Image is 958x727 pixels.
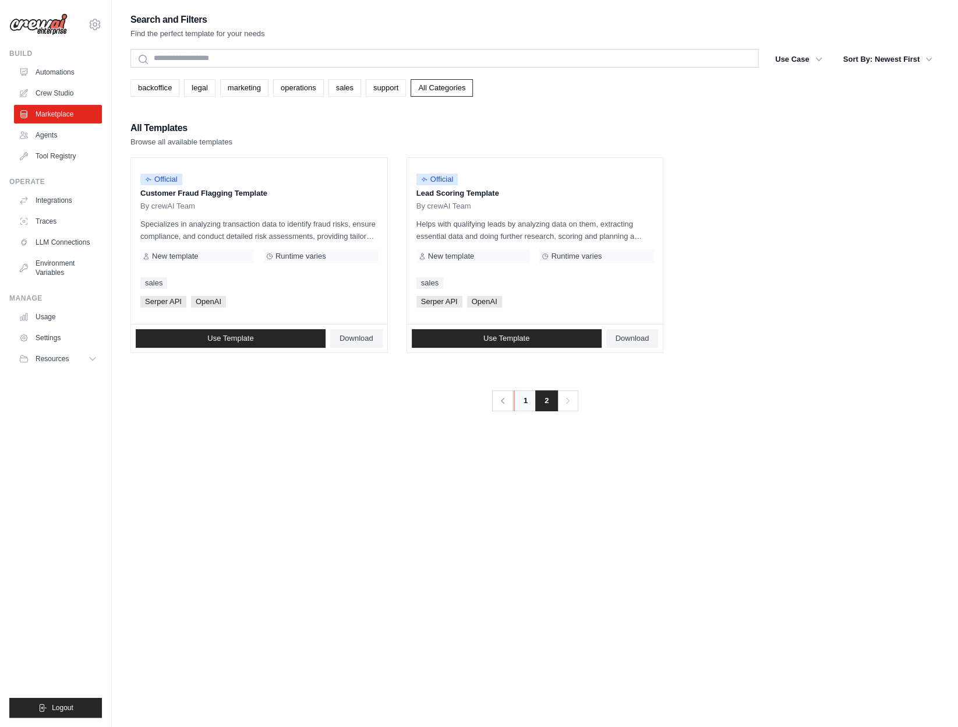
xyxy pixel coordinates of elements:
[328,79,361,97] a: sales
[136,329,326,348] a: Use Template
[14,63,102,82] a: Automations
[140,218,378,242] p: Specializes in analyzing transaction data to identify fraud risks, ensure compliance, and conduct...
[14,233,102,252] a: LLM Connections
[467,296,502,308] span: OpenAI
[14,147,102,165] a: Tool Registry
[9,13,68,36] img: Logo
[140,174,182,185] span: Official
[14,84,102,103] a: Crew Studio
[412,329,602,348] a: Use Template
[140,188,378,199] p: Customer Fraud Flagging Template
[14,350,102,368] button: Resources
[14,126,102,144] a: Agents
[14,329,102,347] a: Settings
[52,703,73,712] span: Logout
[416,174,458,185] span: Official
[140,202,195,211] span: By crewAI Team
[768,49,829,70] button: Use Case
[9,294,102,303] div: Manage
[14,191,102,210] a: Integrations
[130,12,265,28] h2: Search and Filters
[273,79,324,97] a: operations
[275,252,326,261] span: Runtime varies
[184,79,215,97] a: legal
[130,136,232,148] p: Browse all available templates
[483,334,529,343] span: Use Template
[220,79,268,97] a: marketing
[428,252,474,261] span: New template
[130,120,232,136] h2: All Templates
[535,390,558,411] span: 2
[9,698,102,718] button: Logout
[416,202,471,211] span: By crewAI Team
[836,49,939,70] button: Sort By: Newest First
[366,79,406,97] a: support
[152,252,198,261] span: New template
[9,177,102,186] div: Operate
[130,28,265,40] p: Find the perfect template for your needs
[130,79,179,97] a: backoffice
[416,277,443,289] a: sales
[36,354,69,363] span: Resources
[416,188,654,199] p: Lead Scoring Template
[330,329,383,348] a: Download
[340,334,373,343] span: Download
[140,296,186,308] span: Serper API
[551,252,602,261] span: Runtime varies
[416,218,654,242] p: Helps with qualifying leads by analyzing data on them, extracting essential data and doing furthe...
[191,296,226,308] span: OpenAI
[514,390,537,411] a: 1
[140,277,167,289] a: sales
[616,334,649,343] span: Download
[14,308,102,326] a: Usage
[416,296,462,308] span: Serper API
[14,254,102,282] a: Environment Variables
[9,49,102,58] div: Build
[207,334,253,343] span: Use Template
[14,105,102,123] a: Marketplace
[492,390,578,411] nav: Pagination
[606,329,659,348] a: Download
[14,212,102,231] a: Traces
[411,79,473,97] a: All Categories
